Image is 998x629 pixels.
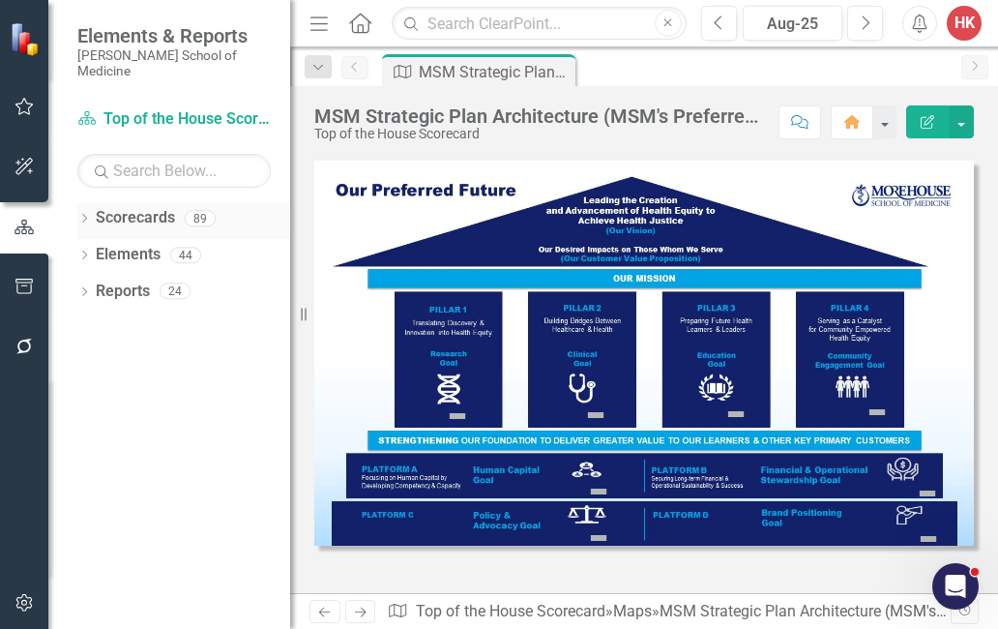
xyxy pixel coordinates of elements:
span: Elements & Reports [77,24,271,47]
button: Aug-25 [743,6,842,41]
div: MSM Strategic Plan Architecture (MSM's Preferred Future) [314,105,759,127]
input: Search Below... [77,154,271,188]
img: ClearPoint Strategy [10,21,44,55]
img: #6: Financial and Operational Stewardship Platform BHAG: Recognized as the global innovative hub ... [916,482,939,505]
button: HK [947,6,982,41]
a: Elements [96,244,161,266]
img: #5 - Human Capital Platform BHAG: Be the preferred global employer for health justice innovators ... [587,480,610,503]
a: Maps [613,602,652,620]
div: Aug-25 [749,13,836,36]
div: 89 [185,210,216,226]
img: Policy and Advocacy BHAG: Be the premiere global vehicle through which policies are transformed t... [587,526,610,550]
a: Top of the House Scorecard [416,602,605,620]
div: Top of the House Scorecard [314,127,759,141]
img: Clinical Pillar BHAG: Build a just and sustainable healthy global community, centering the patien... [584,404,607,427]
a: Reports [96,281,150,303]
small: [PERSON_NAME] School of Medicine [77,47,271,79]
img: Research Pillar BHAG: Partner with communities to dismantle barriers to optimal health through di... [446,404,469,428]
iframe: Intercom live chat [932,563,979,610]
a: Top of the House Scorecard [77,108,271,131]
img: MSM Strategic Plan Architecture (MSM's Preferred Future) [314,161,974,546]
img: #8 - Brand Positioning BHAG: Position Morehouse School of Medicine, in the minds of all, as the t... [917,527,940,551]
img: Education Pillar BHAG: Recognized as the world-class and dynamic academic health science ecosyste... [724,403,748,426]
div: 44 [170,247,201,263]
img: #4 - Community Engagement Pillar BHAG: Lead in the transformation of contexts, conditions, and sy... [866,401,889,424]
a: Scorecards [96,207,175,229]
div: » » [388,601,950,623]
div: 24 [160,284,191,300]
input: Search ClearPoint... [392,7,687,41]
div: MSM Strategic Plan Architecture (MSM's Preferred Future) [419,60,571,84]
